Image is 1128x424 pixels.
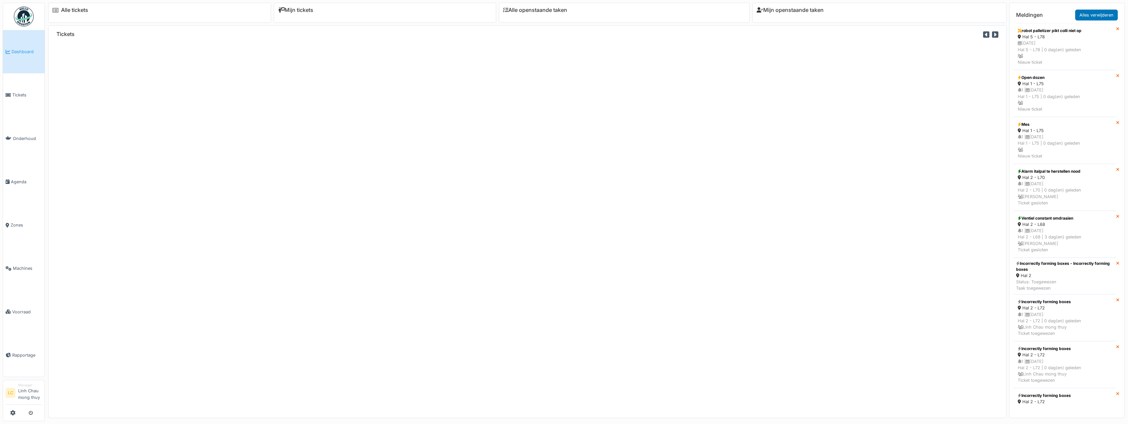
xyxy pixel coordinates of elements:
div: [DATE] Hal 5 - L78 | 0 dag(en) geleden Nieuw ticket [1018,40,1112,65]
div: Hal 2 - L72 [1018,352,1112,358]
span: Machines [13,265,42,271]
div: Hal 2 - L72 [1018,399,1112,405]
div: Manager [18,383,42,388]
div: Hal 2 - L68 [1018,221,1112,228]
a: Alarm italpal te herstellen nood Hal 2 - L70 1 |[DATE]Hal 2 - L70 | 0 dag(en) geleden [PERSON_NAM... [1013,164,1116,211]
div: Incorrectly forming boxes [1018,299,1112,305]
a: Ventiel constant omdraaien Hal 2 - L68 1 |[DATE]Hal 2 - L68 | 3 dag(en) geleden [PERSON_NAME]Tick... [1013,211,1116,258]
a: Incorrectly forming boxes Hal 2 - L72 1 |[DATE]Hal 2 - L72 | 0 dag(en) geleden Linh Chau mong thu... [1013,294,1116,341]
a: Incorrectly forming boxes Hal 2 - L72 1 |[DATE]Hal 2 - L72 | 0 dag(en) geleden Linh Chau mong thu... [1013,341,1116,388]
h6: Tickets [56,31,75,37]
div: Ventiel constant omdraaien [1018,215,1112,221]
a: Alles verwijderen [1075,10,1118,20]
div: 1 | [DATE] Hal 2 - L68 | 3 dag(en) geleden [PERSON_NAME] Ticket gesloten [1018,228,1112,253]
div: Hal 5 - L78 [1018,34,1112,40]
span: Agenda [11,179,42,185]
div: 1 | [DATE] Hal 1 - L75 | 0 dag(en) geleden Nieuw ticket [1018,87,1112,112]
div: Incorrectly forming boxes [1018,393,1112,399]
div: 1 | [DATE] Hal 2 - L72 | 0 dag(en) geleden Linh Chau mong thuy Ticket toegewezen [1018,358,1112,384]
span: Tickets [12,92,42,98]
a: Mijn openstaande taken [757,7,824,13]
h6: Meldingen [1016,12,1043,18]
div: Hal 1 - L75 [1018,127,1112,134]
a: Zones [3,203,45,247]
div: Incorrectly forming boxes - Incorrectly forming boxes [1016,261,1113,272]
div: 1 | [DATE] Hal 2 - L70 | 0 dag(en) geleden [PERSON_NAME] Ticket gesloten [1018,181,1112,206]
a: Machines [3,247,45,290]
div: 1 | [DATE] Hal 2 - L72 | 0 dag(en) geleden Linh Chau mong thuy Ticket toegewezen [1018,311,1112,337]
div: Alarm italpal te herstellen nood [1018,168,1112,174]
div: Incorrectly forming boxes [1018,346,1112,352]
a: Alle openstaande taken [503,7,567,13]
span: Dashboard [12,49,42,55]
a: Dashboard [3,30,45,73]
div: Hal 2 [1016,272,1113,279]
a: Open dozen Hal 1 - L75 1 |[DATE]Hal 1 - L75 | 0 dag(en) geleden Nieuw ticket [1013,70,1116,117]
a: Voorraad [3,290,45,334]
div: Status: Toegewezen Taak toegewezen [1016,279,1113,291]
a: Alle tickets [61,7,88,13]
a: Rapportage [3,334,45,377]
a: Mes Hal 1 - L75 1 |[DATE]Hal 1 - L75 | 0 dag(en) geleden Nieuw ticket [1013,117,1116,164]
a: robot palletizer pikt colli niet op Hal 5 - L78 [DATE]Hal 5 - L78 | 0 dag(en) geleden Nieuw ticket [1013,23,1116,70]
span: Voorraad [12,309,42,315]
a: LC ManagerLinh Chau mong thuy [6,383,42,405]
span: Rapportage [12,352,42,358]
a: Agenda [3,160,45,203]
a: Mijn tickets [278,7,313,13]
div: Open dozen [1018,75,1112,81]
img: Badge_color-CXgf-gQk.svg [14,7,34,26]
span: Onderhoud [13,135,42,142]
li: Linh Chau mong thuy [18,383,42,403]
div: Hal 2 - L70 [1018,174,1112,181]
li: LC [6,388,16,398]
div: Mes [1018,122,1112,127]
div: 1 | [DATE] Hal 1 - L75 | 0 dag(en) geleden Nieuw ticket [1018,134,1112,159]
a: Onderhoud [3,117,45,160]
a: Incorrectly forming boxes - Incorrectly forming boxes Hal 2 Status: ToegewezenTaak toegewezen [1013,258,1116,295]
div: Hal 1 - L75 [1018,81,1112,87]
div: Hal 2 - L72 [1018,305,1112,311]
div: robot palletizer pikt colli niet op [1018,28,1112,34]
a: Tickets [3,73,45,117]
span: Zones [11,222,42,228]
